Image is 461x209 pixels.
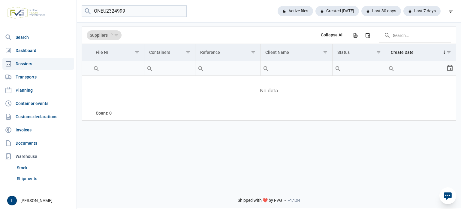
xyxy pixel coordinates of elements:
[2,71,74,83] a: Transports
[386,61,397,75] div: Search box
[403,6,441,16] div: Last 7 days
[386,44,456,61] td: Column Create Date
[386,61,456,76] td: Filter cell
[144,44,195,61] td: Column Containers
[186,50,190,54] span: Show filter options for column 'Containers'
[7,196,73,205] div: [PERSON_NAME]
[200,50,220,55] div: Reference
[446,61,453,75] div: Select
[87,27,451,44] div: Data grid toolbar
[2,124,74,136] a: Invoices
[2,111,74,123] a: Customs declarations
[362,30,373,41] div: Column Chooser
[2,84,74,96] a: Planning
[82,27,456,121] div: Data grid with 0 rows and 7 columns
[278,6,313,16] div: Active files
[333,44,386,61] td: Column Status
[195,61,206,75] div: Search box
[2,45,74,57] a: Dashboard
[333,61,343,75] div: Search box
[315,6,359,16] div: Created [DATE]
[285,198,286,203] span: -
[260,61,332,76] td: Filter cell
[82,88,456,94] span: No data
[144,61,195,76] td: Filter cell
[144,61,195,75] input: Filter cell
[91,61,144,76] td: Filter cell
[14,173,74,184] a: Shipments
[14,162,74,173] a: Stock
[386,61,446,75] input: Filter cell
[96,50,108,55] div: File Nr
[350,30,361,41] div: Export all data to Excel
[391,50,414,55] div: Create Date
[195,44,260,61] td: Column Reference
[379,28,451,42] input: Search in the data grid
[7,196,17,205] button: L
[2,31,74,43] a: Search
[96,110,139,116] div: File Nr Count: 0
[238,198,282,203] span: Shipped with ❤️ by FVG
[251,50,255,54] span: Show filter options for column 'Reference'
[135,50,139,54] span: Show filter options for column 'File Nr'
[265,50,289,55] div: Client Name
[195,61,260,75] input: Filter cell
[2,58,74,70] a: Dossiers
[195,61,260,76] td: Filter cell
[91,61,102,75] div: Search box
[445,6,456,17] div: filter
[2,97,74,109] a: Container events
[361,6,401,16] div: Last 30 days
[288,198,300,203] span: v1.1.34
[91,44,144,61] td: Column File Nr
[2,137,74,149] a: Documents
[261,61,332,75] input: Filter cell
[114,33,119,37] span: Show filter options for column 'Suppliers'
[323,50,327,54] span: Show filter options for column 'Client Name'
[87,30,122,40] div: Suppliers
[261,61,271,75] div: Search box
[149,50,170,55] div: Containers
[5,5,47,21] img: FVG - Global freight forwarding
[321,32,344,38] div: Collapse All
[447,50,451,54] span: Show filter options for column 'Create Date'
[144,61,155,75] div: Search box
[260,44,332,61] td: Column Client Name
[82,5,187,17] input: Search dossiers
[376,50,381,54] span: Show filter options for column 'Status'
[337,50,350,55] div: Status
[2,150,74,162] div: Warehouse
[333,61,386,76] td: Filter cell
[333,61,386,75] input: Filter cell
[91,61,144,75] input: Filter cell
